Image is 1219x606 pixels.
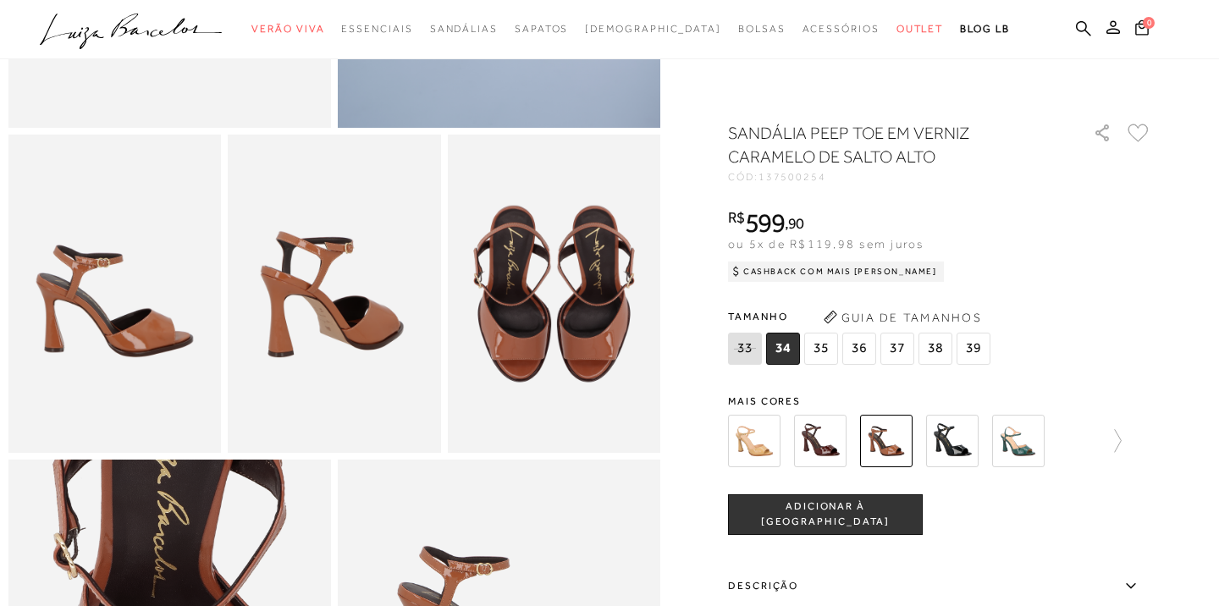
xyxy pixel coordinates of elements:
span: Essenciais [341,23,412,35]
a: categoryNavScreenReaderText [515,14,568,45]
span: 38 [918,333,952,365]
a: categoryNavScreenReaderText [341,14,412,45]
img: image [8,135,221,454]
img: SANDÁLIA PEEP TOE EM VERNIZ BEGE AREIA E SALTO ALTO [728,415,780,467]
span: 39 [957,333,990,365]
span: Sandálias [430,23,498,35]
div: CÓD: [728,172,1067,182]
a: noSubCategoriesText [585,14,721,45]
a: categoryNavScreenReaderText [896,14,944,45]
span: Verão Viva [251,23,324,35]
a: categoryNavScreenReaderText [803,14,880,45]
span: 599 [745,207,785,238]
div: Cashback com Mais [PERSON_NAME] [728,262,944,282]
a: BLOG LB [960,14,1009,45]
span: 137500254 [758,171,826,183]
span: 90 [788,214,804,232]
span: Mais cores [728,396,1151,406]
button: 0 [1130,19,1154,41]
a: categoryNavScreenReaderText [251,14,324,45]
img: SANDÁLIA PEEP TOE EM VERNIZ PRETO E SALTO ALTO [926,415,979,467]
img: SANDÁLIA PEEP TOE EM VERNIZ CARAMELO DE SALTO ALTO [860,415,913,467]
a: categoryNavScreenReaderText [738,14,786,45]
button: ADICIONAR À [GEOGRAPHIC_DATA] [728,494,923,535]
span: [DEMOGRAPHIC_DATA] [585,23,721,35]
span: ou 5x de R$119,98 sem juros [728,237,924,251]
img: SANDÁLIA PEEP TOE EM VERNIZ CAFÉ E SALTO ALTO [794,415,847,467]
i: R$ [728,210,745,225]
img: image [228,135,440,454]
img: SANDÁLIA PEEP TOE EM VERNIZ VERDE ESMERALDA E SALTO ALTO [992,415,1045,467]
span: 34 [766,333,800,365]
span: 36 [842,333,876,365]
span: BLOG LB [960,23,1009,35]
span: Outlet [896,23,944,35]
span: Acessórios [803,23,880,35]
button: Guia de Tamanhos [818,304,987,331]
span: 0 [1143,17,1155,29]
img: image [448,135,660,454]
span: Sapatos [515,23,568,35]
i: , [785,216,804,231]
h1: SANDÁLIA PEEP TOE EM VERNIZ CARAMELO DE SALTO ALTO [728,121,1045,168]
span: ADICIONAR À [GEOGRAPHIC_DATA] [729,499,922,529]
a: categoryNavScreenReaderText [430,14,498,45]
span: 33 [728,333,762,365]
span: 37 [880,333,914,365]
span: 35 [804,333,838,365]
span: Bolsas [738,23,786,35]
span: Tamanho [728,304,995,329]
